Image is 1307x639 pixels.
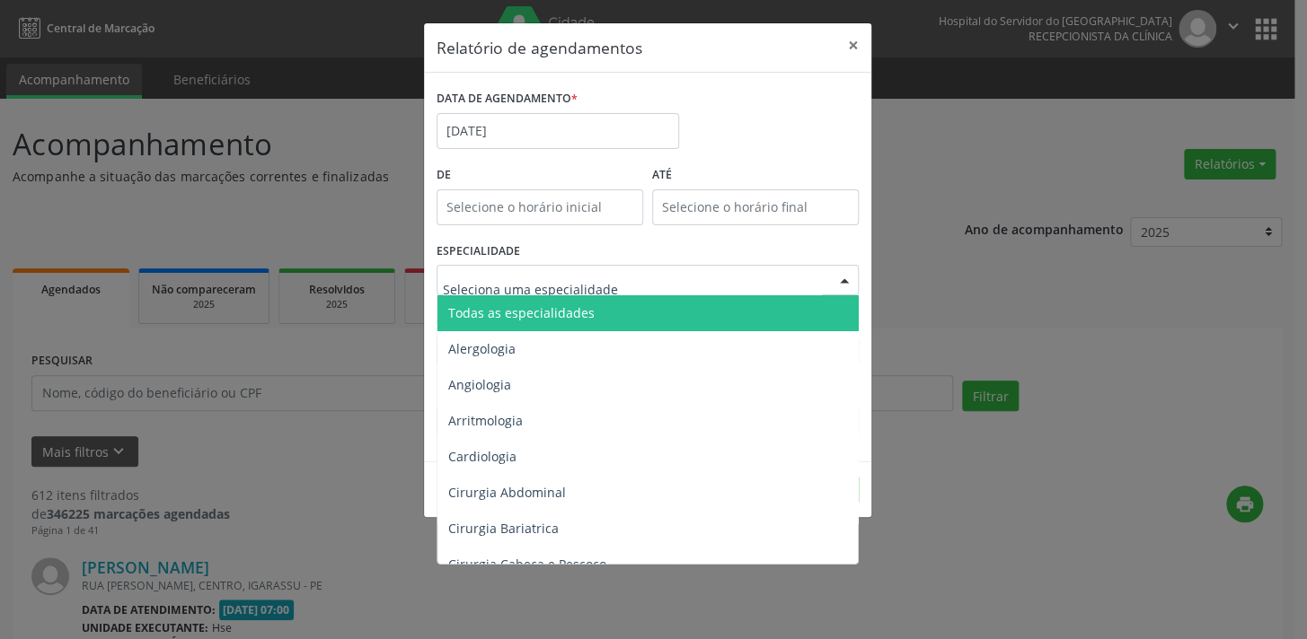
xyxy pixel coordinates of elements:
input: Selecione o horário final [652,189,859,225]
span: Arritmologia [448,412,523,429]
span: Angiologia [448,376,511,393]
h5: Relatório de agendamentos [437,36,642,59]
input: Selecione o horário inicial [437,189,643,225]
span: Cirurgia Cabeça e Pescoço [448,556,606,573]
span: Alergologia [448,340,516,357]
label: De [437,162,643,189]
input: Selecione uma data ou intervalo [437,113,679,149]
span: Cirurgia Abdominal [448,484,566,501]
label: ATÉ [652,162,859,189]
input: Seleciona uma especialidade [443,271,822,307]
label: ESPECIALIDADE [437,238,520,266]
span: Cirurgia Bariatrica [448,520,559,537]
label: DATA DE AGENDAMENTO [437,85,578,113]
span: Todas as especialidades [448,304,595,321]
button: Close [835,23,871,67]
span: Cardiologia [448,448,517,465]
